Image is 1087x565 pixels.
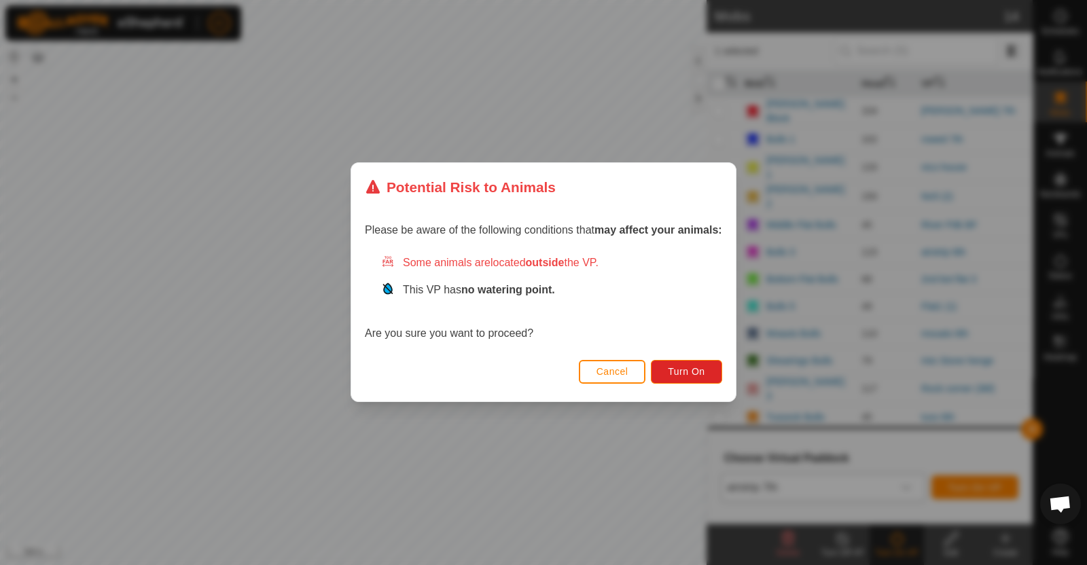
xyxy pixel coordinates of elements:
strong: may affect your animals: [594,225,722,236]
span: This VP has [403,285,555,296]
div: Potential Risk to Animals [365,177,556,198]
div: Some animals are [381,255,722,272]
span: Please be aware of the following conditions that [365,225,722,236]
strong: outside [526,257,565,269]
span: Turn On [669,367,705,378]
div: Open chat [1040,484,1081,524]
span: Cancel [596,367,628,378]
strong: no watering point. [461,285,555,296]
div: Are you sure you want to proceed? [365,255,722,342]
button: Turn On [652,360,722,384]
button: Cancel [579,360,646,384]
span: located the VP. [491,257,599,269]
